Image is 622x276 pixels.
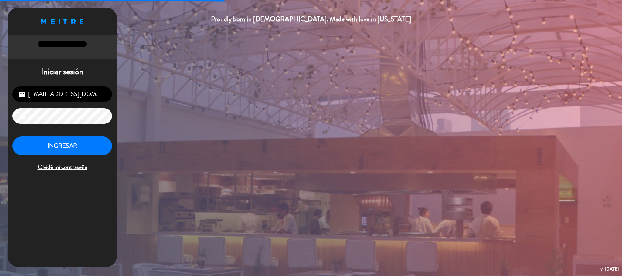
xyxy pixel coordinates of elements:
button: INGRESAR [12,136,112,156]
input: Correo Electrónico [12,86,112,102]
i: email [19,91,26,98]
span: Olvidé mi contraseña [12,162,112,172]
h1: Iniciar sesión [8,67,117,77]
i: lock [19,113,26,120]
div: v. [DATE] [600,265,619,273]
